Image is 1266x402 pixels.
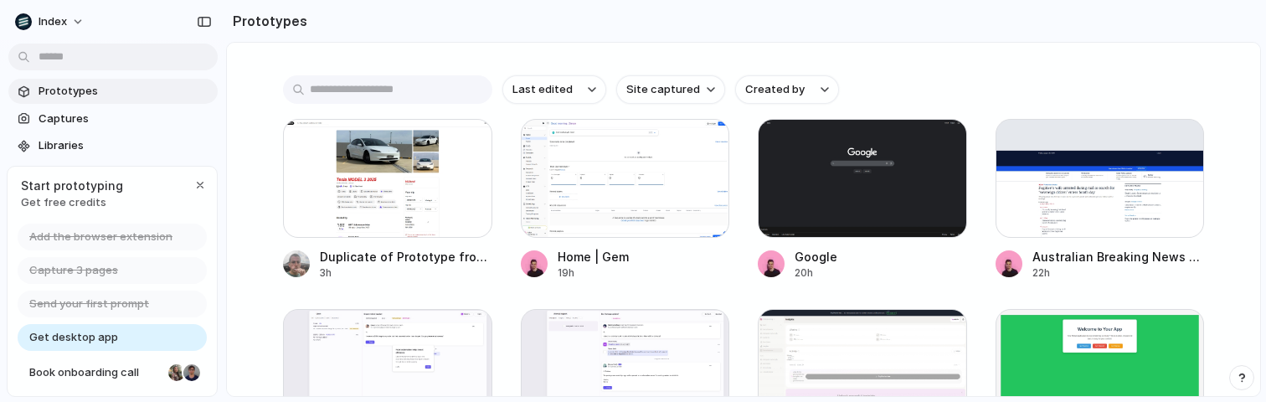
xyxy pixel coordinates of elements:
a: GoogleGoogle20h [758,119,967,281]
span: Get desktop app [29,329,118,346]
span: Last edited [512,81,573,98]
button: Last edited [502,75,606,104]
a: Libraries [8,133,218,158]
span: Libraries [39,137,211,154]
span: Add the browser extension [29,229,172,245]
a: Duplicate of Prototype from Tesla MODEL 3 2025 rental in Forrestfield, WA by MRT Adventure Hire .... [283,119,492,281]
div: 19h [558,265,629,281]
div: Nicole Kubica [167,363,187,383]
span: Book onboarding call [29,364,162,381]
div: Duplicate of Prototype from Tesla MODEL 3 2025 rental in [GEOGRAPHIC_DATA], [GEOGRAPHIC_DATA] by ... [320,248,492,265]
div: 3h [320,265,492,281]
span: Site captured [626,81,700,98]
div: 22h [1032,265,1205,281]
h2: Prototypes [226,11,307,31]
div: 20h [795,265,837,281]
a: Captures [8,106,218,131]
span: Captures [39,111,211,127]
a: Australian Breaking News Headlines & World News Online | SMH.com.auAustralian Breaking News Headl... [996,119,1205,281]
a: Book onboarding call [18,359,207,386]
a: Prototypes [8,79,218,104]
button: Index [8,8,93,35]
span: Index [39,13,67,30]
span: Get free credits [21,194,123,211]
a: Get desktop app [18,324,207,351]
div: Google [795,248,837,265]
span: Created by [745,81,805,98]
span: Prototypes [39,83,211,100]
div: Christian Iacullo [182,363,202,383]
span: Capture 3 pages [29,262,118,279]
span: Send your first prompt [29,296,149,312]
div: Home | Gem [558,248,629,265]
button: Site captured [616,75,725,104]
span: Start prototyping [21,177,123,194]
div: Australian Breaking News Headlines & World News Online | [DOMAIN_NAME] [1032,248,1205,265]
button: Created by [735,75,839,104]
a: Home | GemHome | Gem19h [521,119,730,281]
